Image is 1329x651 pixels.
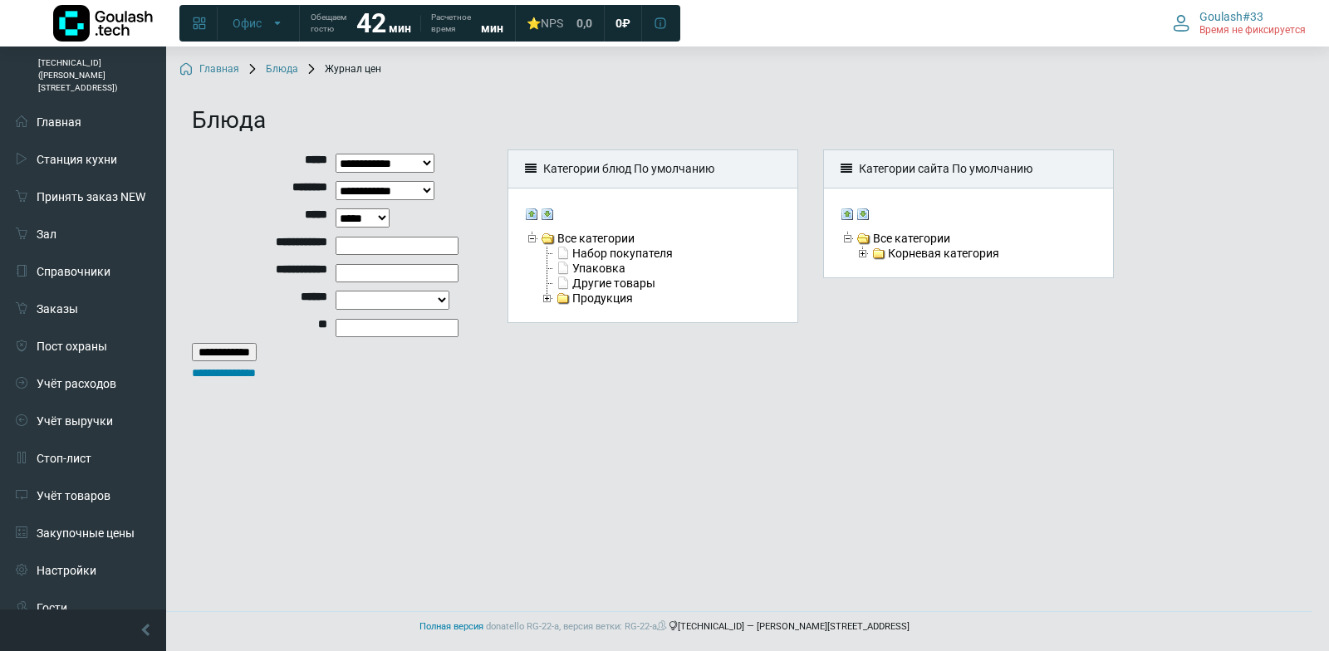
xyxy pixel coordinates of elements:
[555,291,635,304] a: Продукция
[356,7,386,39] strong: 42
[841,208,854,221] img: Свернуть
[841,207,854,220] a: Свернуть
[615,16,622,31] span: 0
[246,63,298,76] a: Блюда
[525,208,538,221] img: Свернуть
[856,231,952,244] a: Все категории
[541,17,563,30] span: NPS
[311,12,346,35] span: Обещаем гостю
[305,63,381,76] span: Журнал цен
[192,106,1114,135] h1: Блюда
[53,5,153,42] img: Логотип компании Goulash.tech
[233,16,262,31] span: Офис
[1199,9,1263,24] span: Goulash#33
[541,207,554,220] a: Развернуть
[419,621,483,632] a: Полная версия
[555,246,674,259] a: Набор покупателя
[824,150,1113,188] div: Категории сайта По умолчанию
[527,16,563,31] div: ⭐
[517,8,602,38] a: ⭐NPS 0,0
[856,208,870,221] img: Развернуть
[508,150,797,188] div: Категории блюд По умолчанию
[576,16,592,31] span: 0,0
[540,231,636,244] a: Все категории
[555,261,627,274] a: Упаковка
[622,16,630,31] span: ₽
[179,63,239,76] a: Главная
[17,611,1312,643] footer: [TECHNICAL_ID] — [PERSON_NAME][STREET_ADDRESS]
[870,246,1001,259] a: Корневая категория
[541,208,554,221] img: Развернуть
[1163,6,1316,41] button: Goulash#33 Время не фиксируется
[389,22,411,35] span: мин
[481,22,503,35] span: мин
[856,207,870,220] a: Развернуть
[301,8,513,38] a: Обещаем гостю 42 мин Расчетное время мин
[525,207,538,220] a: Свернуть
[431,12,471,35] span: Расчетное время
[555,276,657,289] a: Другие товары
[1199,24,1306,37] span: Время не фиксируется
[606,8,640,38] a: 0 ₽
[223,10,294,37] button: Офис
[486,621,669,632] span: donatello RG-22-a, версия ветки: RG-22-a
